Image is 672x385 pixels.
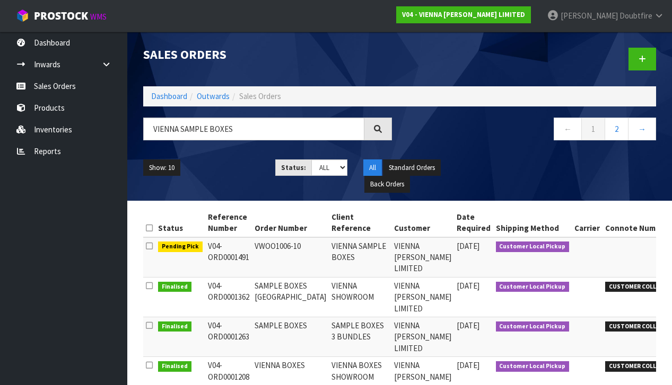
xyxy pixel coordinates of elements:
span: Finalised [158,361,191,372]
td: VIENNA [PERSON_NAME] LIMITED [391,277,454,317]
span: [DATE] [457,360,479,370]
button: Standard Orders [383,159,441,176]
a: 1 [581,118,605,140]
th: Order Number [252,209,329,237]
a: Dashboard [151,91,187,101]
button: Back Orders [364,176,410,193]
span: Customer Local Pickup [496,321,570,332]
span: Customer Local Pickup [496,282,570,292]
td: VIENNA SHOWROOM [329,277,391,317]
span: [DATE] [457,320,479,330]
button: Show: 10 [143,159,180,176]
span: Pending Pick [158,241,203,252]
th: Customer [391,209,454,237]
nav: Page navigation [408,118,657,144]
a: Outwards [197,91,230,101]
img: cube-alt.png [16,9,29,22]
input: Search sales orders [143,118,364,140]
span: ProStock [34,9,88,23]
span: [DATE] [457,241,479,251]
a: → [628,118,656,140]
td: VWOO1006-10 [252,237,329,277]
span: Doubtfire [619,11,652,21]
strong: Status: [281,163,306,172]
td: V04-ORD0001491 [205,237,252,277]
th: Carrier [572,209,603,237]
td: VIENNA SAMPLE BOXES [329,237,391,277]
td: V04-ORD0001362 [205,277,252,317]
span: Sales Orders [239,91,281,101]
td: SAMPLE BOXES 3 BUNDLES [329,317,391,357]
td: V04-ORD0001263 [205,317,252,357]
span: Customer Local Pickup [496,361,570,372]
a: ← [554,118,582,140]
th: Client Reference [329,209,391,237]
span: Finalised [158,321,191,332]
td: SAMPLE BOXES [GEOGRAPHIC_DATA] [252,277,329,317]
th: Shipping Method [493,209,572,237]
span: [PERSON_NAME] [561,11,618,21]
h1: Sales Orders [143,48,392,61]
small: WMS [90,12,107,22]
span: Customer Local Pickup [496,241,570,252]
strong: V04 - VIENNA [PERSON_NAME] LIMITED [402,10,525,19]
td: VIENNA [PERSON_NAME] LIMITED [391,237,454,277]
th: Status [155,209,205,237]
button: All [363,159,382,176]
span: Finalised [158,282,191,292]
td: SAMPLE BOXES [252,317,329,357]
td: VIENNA [PERSON_NAME] LIMITED [391,317,454,357]
th: Reference Number [205,209,252,237]
th: Date Required [454,209,493,237]
span: [DATE] [457,281,479,291]
a: 2 [605,118,629,140]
